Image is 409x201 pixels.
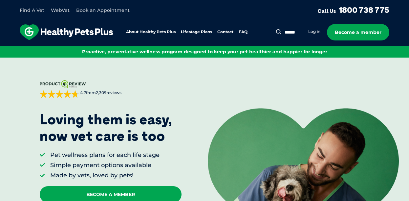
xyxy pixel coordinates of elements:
[50,171,160,180] li: Made by vets, loved by pets!
[76,7,130,13] a: Book an Appointment
[317,8,336,14] span: Call Us
[80,90,86,95] strong: 4.7
[50,161,160,169] li: Simple payment options available
[79,90,121,96] span: from
[308,29,320,34] a: Log in
[96,90,121,95] span: 2,309 reviews
[20,7,44,13] a: Find A Vet
[317,5,389,15] a: Call Us1800 738 775
[40,111,172,144] p: Loving them is easy, now vet care is too
[40,80,182,98] a: 4.7from2,309reviews
[217,30,233,34] a: Contact
[327,24,389,40] a: Become a member
[181,30,212,34] a: Lifestage Plans
[40,90,79,98] div: 4.7 out of 5 stars
[126,30,176,34] a: About Healthy Pets Plus
[51,7,70,13] a: WebVet
[82,49,327,55] span: Proactive, preventative wellness program designed to keep your pet healthier and happier for longer
[50,151,160,159] li: Pet wellness plans for each life stage
[275,29,283,35] button: Search
[20,24,113,40] img: hpp-logo
[239,30,248,34] a: FAQ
